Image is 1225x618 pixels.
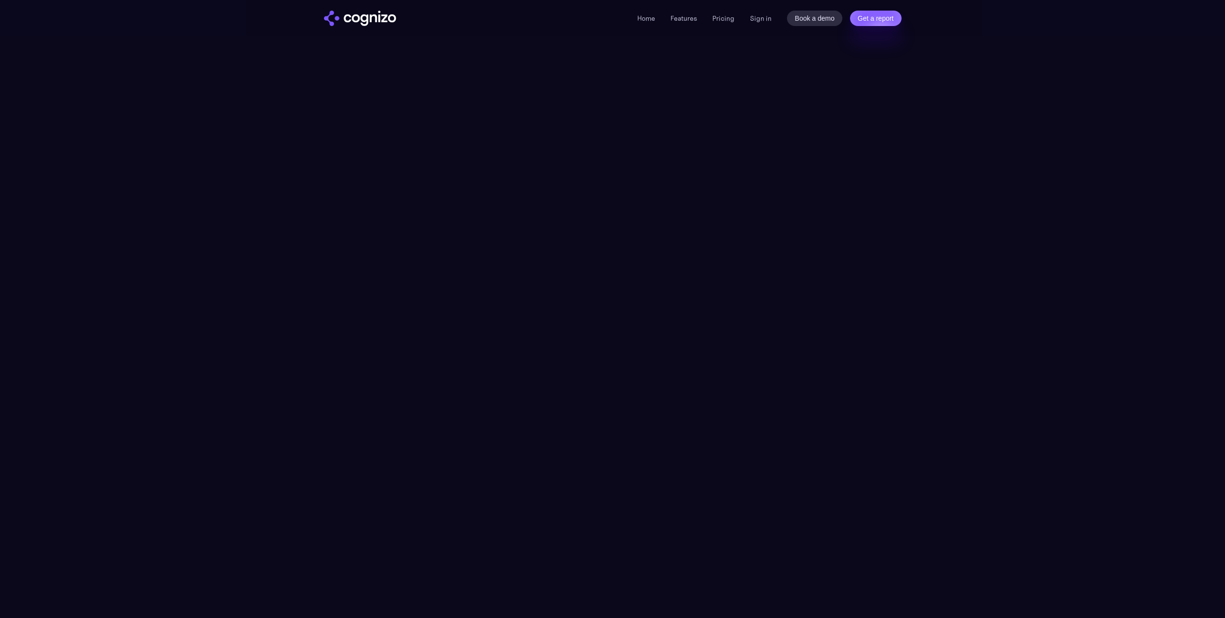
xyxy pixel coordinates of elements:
a: Home [637,14,655,23]
a: Book a demo [787,11,842,26]
img: cognizo logo [324,11,396,26]
a: Features [671,14,697,23]
a: Sign in [750,13,772,24]
a: Pricing [712,14,735,23]
a: Get a report [850,11,902,26]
